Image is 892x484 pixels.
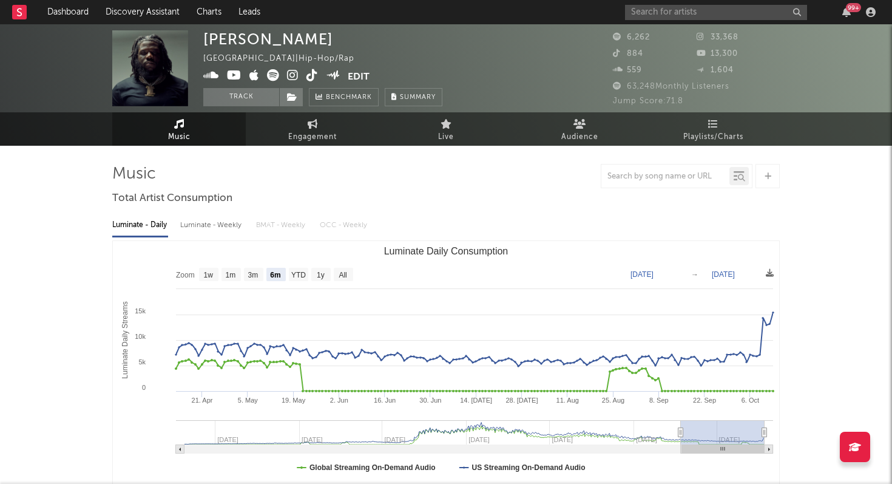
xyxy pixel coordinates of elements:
a: Music [112,112,246,146]
a: Engagement [246,112,379,146]
text: 30. Jun [419,397,441,404]
text: 16. Jun [374,397,396,404]
span: Jump Score: 71.8 [613,97,683,105]
span: Audience [561,130,598,145]
text: 14. [DATE] [460,397,492,404]
span: Summary [400,94,436,101]
text: 21. Apr [192,397,213,404]
div: [PERSON_NAME] [203,30,333,48]
text: [DATE] [630,270,654,279]
button: 99+ [842,7,851,17]
input: Search for artists [625,5,807,20]
a: Playlists/Charts [646,112,780,146]
text: 5. May [238,397,258,404]
text: 6m [270,271,280,279]
span: Playlists/Charts [683,130,743,145]
text: 19. May [282,397,306,404]
text: All [339,271,346,279]
text: 8. Sep [649,397,669,404]
button: Summary [385,88,442,106]
text: 11. Aug [556,397,579,404]
text: 1m [226,271,236,279]
text: 10k [135,333,146,340]
text: 1y [317,271,325,279]
span: Engagement [288,130,337,145]
input: Search by song name or URL [601,172,729,182]
a: Benchmark [309,88,379,106]
div: [GEOGRAPHIC_DATA] | Hip-Hop/Rap [203,52,368,66]
span: Music [168,130,191,145]
span: 13,300 [697,50,738,58]
a: Live [379,112,513,146]
div: Luminate - Weekly [180,215,244,236]
a: Audience [513,112,646,146]
text: 0 [142,384,146,391]
button: Track [203,88,279,106]
text: 6. Oct [742,397,759,404]
text: 22. Sep [693,397,716,404]
span: 6,262 [613,33,650,41]
text: 2. Jun [330,397,348,404]
text: 5k [138,358,146,366]
div: 99 + [846,3,861,12]
span: Total Artist Consumption [112,191,232,206]
span: Benchmark [326,90,372,105]
span: 559 [613,66,642,74]
div: Luminate - Daily [112,215,168,236]
button: Edit [348,69,370,84]
span: 1,604 [697,66,734,74]
text: 28. [DATE] [505,397,538,404]
svg: Luminate Daily Consumption [113,241,779,484]
text: YTD [291,271,306,279]
text: Global Streaming On-Demand Audio [309,463,436,472]
text: 3m [248,271,258,279]
text: → [691,270,698,279]
text: 1w [204,271,214,279]
span: 63,248 Monthly Listeners [613,83,729,90]
text: 25. Aug [602,397,624,404]
text: US Streaming On-Demand Audio [472,463,586,472]
span: 33,368 [697,33,738,41]
text: 15k [135,307,146,315]
text: Luminate Daily Streams [121,301,129,378]
span: Live [438,130,454,145]
text: Luminate Daily Consumption [384,246,509,256]
span: 884 [613,50,643,58]
text: Zoom [176,271,195,279]
text: [DATE] [712,270,735,279]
